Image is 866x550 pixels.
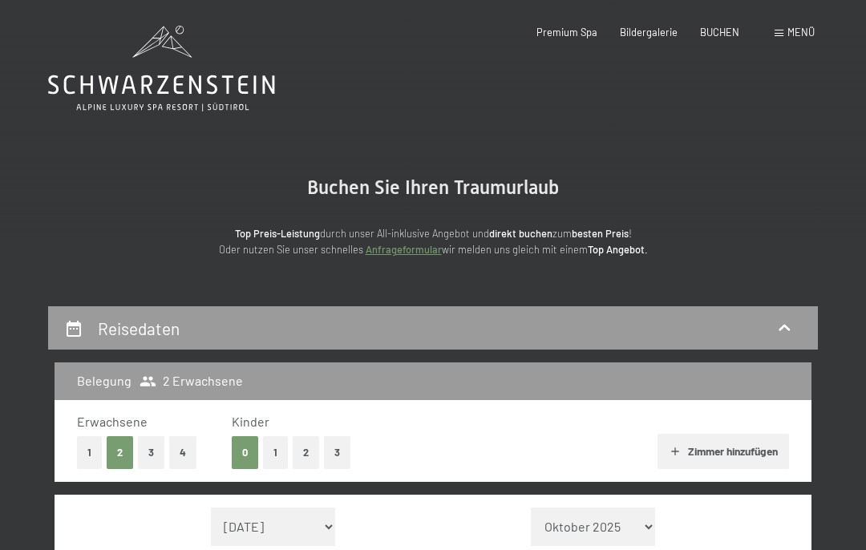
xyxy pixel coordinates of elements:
strong: besten Preis [572,227,629,240]
button: 1 [77,436,102,469]
strong: direkt buchen [489,227,552,240]
button: 2 [107,436,133,469]
a: Anfrageformular [366,243,442,256]
a: Bildergalerie [620,26,678,38]
button: 3 [324,436,350,469]
p: durch unser All-inklusive Angebot und zum ! Oder nutzen Sie unser schnelles wir melden uns gleich... [112,225,754,258]
a: BUCHEN [700,26,739,38]
span: Erwachsene [77,414,148,429]
span: Kinder [232,414,269,429]
a: Premium Spa [536,26,597,38]
span: Menü [787,26,815,38]
button: 1 [263,436,288,469]
h2: Reisedaten [98,318,180,338]
button: Zimmer hinzufügen [658,434,788,469]
strong: Top Angebot. [588,243,648,256]
button: 4 [169,436,196,469]
button: 3 [138,436,164,469]
button: 0 [232,436,258,469]
button: 2 [293,436,319,469]
span: Buchen Sie Ihren Traumurlaub [307,176,559,199]
strong: Top Preis-Leistung [235,227,320,240]
span: 2 Erwachsene [140,372,243,390]
h3: Belegung [77,372,132,390]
